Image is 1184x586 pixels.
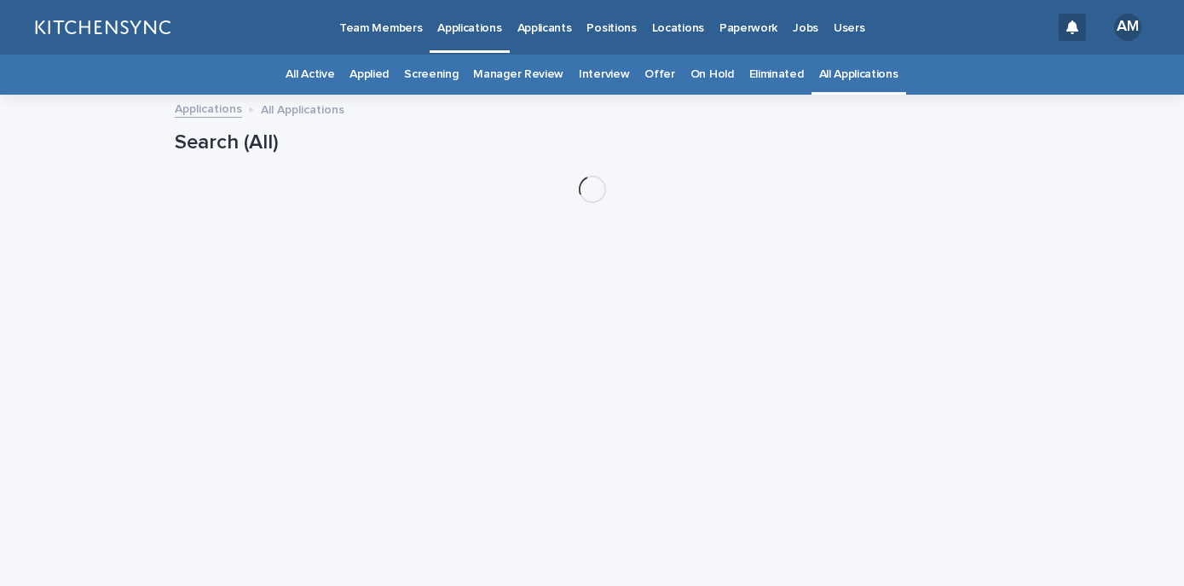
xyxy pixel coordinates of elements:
a: Screening [404,55,458,95]
a: Applications [175,98,242,118]
a: All Active [286,55,334,95]
a: Offer [644,55,674,95]
img: lGNCzQTxQVKGkIr0XjOy [34,10,170,44]
h1: Search (All) [175,131,1010,155]
p: All Applications [261,99,344,118]
a: Eliminated [749,55,804,95]
a: All Applications [819,55,898,95]
div: AM [1114,14,1141,41]
a: Applied [349,55,389,95]
a: Manager Review [473,55,563,95]
a: Interview [579,55,629,95]
a: On Hold [690,55,734,95]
